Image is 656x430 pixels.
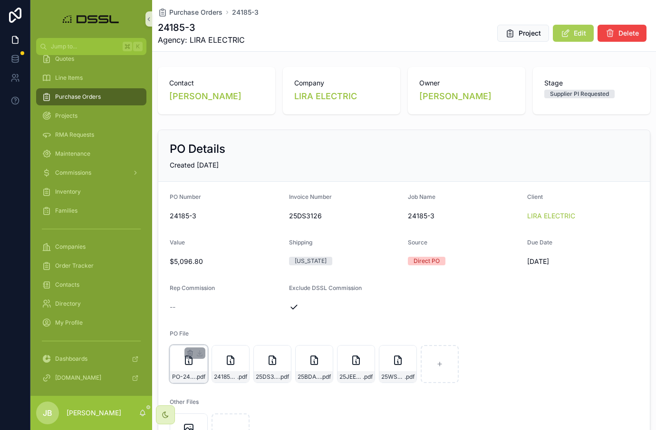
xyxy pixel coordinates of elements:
[294,90,357,103] a: LIRA ELECTRIC
[55,93,101,101] span: Purchase Orders
[321,373,331,381] span: .pdf
[43,407,52,419] span: JB
[519,28,541,38] span: Project
[60,11,123,27] img: App logo
[170,211,281,221] span: 24185-3
[55,74,83,82] span: Line Items
[67,408,121,418] p: [PERSON_NAME]
[170,141,225,157] h2: PO Details
[363,373,373,381] span: .pdf
[419,78,514,88] span: Owner
[289,193,332,200] span: Invoice Number
[55,374,101,382] span: [DOMAIN_NAME]
[408,211,520,221] span: 24185-3
[298,373,321,381] span: 25BDA-24185
[339,373,363,381] span: 25JEE-24185
[170,302,175,312] span: --
[237,373,247,381] span: .pdf
[419,90,492,103] a: [PERSON_NAME]
[170,239,185,246] span: Value
[36,107,146,124] a: Projects
[36,164,146,181] a: Commissions
[232,8,259,17] a: 24185-3
[134,43,142,50] span: K
[170,161,219,169] span: Created [DATE]
[527,211,575,221] a: LIRA ELECTRIC
[36,38,146,55] button: Jump to...K
[279,373,289,381] span: .pdf
[55,300,81,308] span: Directory
[170,193,201,200] span: PO Number
[170,257,281,266] span: $5,096.80
[550,90,609,98] div: Supplier PI Requested
[55,169,91,177] span: Commissions
[170,284,215,291] span: Rep Commission
[55,243,86,251] span: Companies
[289,239,312,246] span: Shipping
[55,207,77,215] span: Families
[408,239,427,246] span: Source
[408,193,435,200] span: Job Name
[289,211,401,221] span: 25DS3126
[158,34,245,46] span: Agency: LIRA ELECTRIC
[30,55,152,396] div: scrollable content
[55,319,83,327] span: My Profile
[405,373,415,381] span: .pdf
[55,150,90,158] span: Maintenance
[497,25,549,42] button: Project
[36,145,146,162] a: Maintenance
[618,28,639,38] span: Delete
[553,25,594,42] button: Edit
[55,281,79,289] span: Contacts
[294,78,389,88] span: Company
[214,373,237,381] span: 24185-3-PACKING-SLIP
[55,262,94,270] span: Order Tracker
[55,55,74,63] span: Quotes
[36,295,146,312] a: Directory
[169,90,241,103] a: [PERSON_NAME]
[289,284,362,291] span: Exclude DSSL Commission
[55,188,81,196] span: Inventory
[36,369,146,386] a: [DOMAIN_NAME]
[55,131,94,139] span: RMA Requests
[36,276,146,293] a: Contacts
[36,69,146,86] a: Line Items
[51,43,119,50] span: Jump to...
[36,202,146,219] a: Families
[527,193,543,200] span: Client
[170,398,199,405] span: Other Files
[169,8,222,17] span: Purchase Orders
[36,350,146,367] a: Dashboards
[158,21,245,34] h1: 24185-3
[36,50,146,67] a: Quotes
[36,88,146,105] a: Purchase Orders
[381,373,405,381] span: 25WSD-24185
[574,28,586,38] span: Edit
[170,330,189,337] span: PO File
[295,257,327,265] div: [US_STATE]
[55,112,77,120] span: Projects
[36,238,146,255] a: Companies
[158,8,222,17] a: Purchase Orders
[36,183,146,200] a: Inventory
[598,25,646,42] button: Delete
[172,373,195,381] span: PO-24185-3-DSSL-Lighting
[414,257,440,265] div: Direct PO
[36,257,146,274] a: Order Tracker
[36,126,146,143] a: RMA Requests
[544,78,639,88] span: Stage
[55,355,87,363] span: Dashboards
[527,239,552,246] span: Due Date
[36,314,146,331] a: My Profile
[256,373,279,381] span: 25DS3126-INVOICE
[527,257,639,266] span: [DATE]
[195,373,205,381] span: .pdf
[169,78,264,88] span: Contact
